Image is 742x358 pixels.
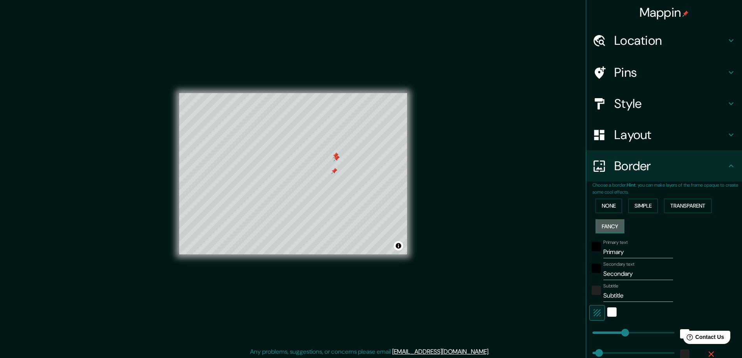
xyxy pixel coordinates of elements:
div: . [491,347,492,356]
img: pin-icon.png [682,11,689,17]
div: Border [586,150,742,182]
p: Choose a border. : you can make layers of the frame opaque to create some cool effects. [592,182,742,196]
div: Location [586,25,742,56]
p: Any problems, suggestions, or concerns please email . [250,347,490,356]
h4: Style [614,96,726,111]
button: color-222222 [592,286,601,295]
div: Layout [586,119,742,150]
button: Fancy [596,219,624,234]
div: Style [586,88,742,119]
div: Pins [586,57,742,88]
button: Simple [628,199,658,213]
button: Transparent [664,199,712,213]
b: Hint [627,182,636,188]
div: . [490,347,491,356]
label: Secondary text [603,261,634,268]
label: Primary text [603,239,627,246]
h4: Mappin [640,5,689,20]
button: black [592,242,601,251]
button: black [592,264,601,273]
a: [EMAIL_ADDRESS][DOMAIN_NAME] [392,347,488,356]
h4: Layout [614,127,726,143]
button: None [596,199,622,213]
button: white [607,307,617,317]
h4: Pins [614,65,726,80]
h4: Location [614,33,726,48]
iframe: Help widget launcher [673,328,733,349]
h4: Border [614,158,726,174]
label: Subtitle [603,283,619,289]
button: Toggle attribution [394,241,403,250]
